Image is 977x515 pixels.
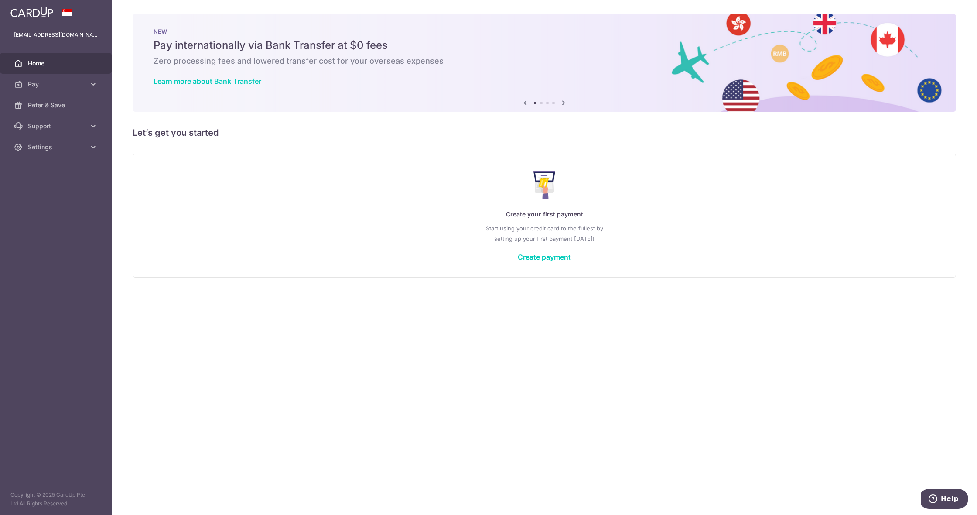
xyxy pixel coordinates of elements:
[154,28,935,35] p: NEW
[28,122,85,130] span: Support
[133,126,956,140] h5: Let’s get you started
[533,171,556,199] img: Make Payment
[28,59,85,68] span: Home
[921,489,968,511] iframe: Opens a widget where you can find more information
[518,253,571,261] a: Create payment
[150,223,938,244] p: Start using your credit card to the fullest by setting up your first payment [DATE]!
[14,31,98,39] p: [EMAIL_ADDRESS][DOMAIN_NAME]
[28,101,85,110] span: Refer & Save
[154,56,935,66] h6: Zero processing fees and lowered transfer cost for your overseas expenses
[154,38,935,52] h5: Pay internationally via Bank Transfer at $0 fees
[150,209,938,220] p: Create your first payment
[10,7,53,17] img: CardUp
[133,14,956,112] img: Bank transfer banner
[154,77,261,86] a: Learn more about Bank Transfer
[28,143,85,151] span: Settings
[28,80,85,89] span: Pay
